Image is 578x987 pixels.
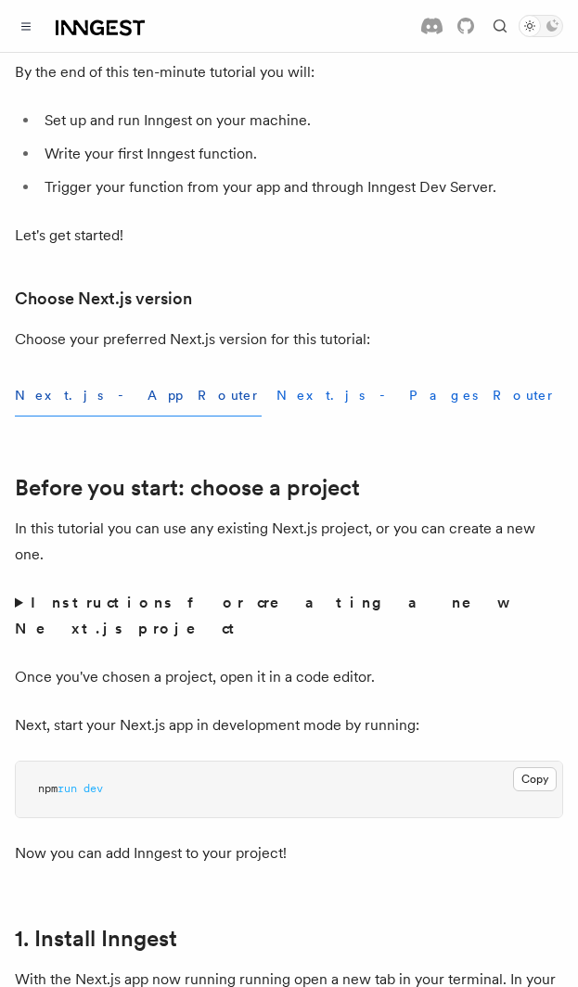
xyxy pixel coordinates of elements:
a: Before you start: choose a project [15,475,360,501]
p: Let's get started! [15,223,563,249]
button: Copy [513,767,557,791]
p: Once you've chosen a project, open it in a code editor. [15,664,563,690]
button: Toggle navigation [15,15,37,37]
span: npm [38,782,58,795]
strong: Instructions for creating a new Next.js project [15,594,504,637]
button: Next.js - Pages Router [276,375,557,417]
button: Next.js - App Router [15,375,262,417]
li: Trigger your function from your app and through Inngest Dev Server. [39,174,563,200]
p: Now you can add Inngest to your project! [15,840,563,866]
a: Choose Next.js version [15,286,192,312]
span: dev [83,782,103,795]
span: run [58,782,77,795]
p: Choose your preferred Next.js version for this tutorial: [15,327,563,352]
li: Set up and run Inngest on your machine. [39,108,563,134]
p: Next, start your Next.js app in development mode by running: [15,712,563,738]
summary: Instructions for creating a new Next.js project [15,590,563,642]
p: By the end of this ten-minute tutorial you will: [15,59,563,85]
li: Write your first Inngest function. [39,141,563,167]
button: Find something... [489,15,511,37]
p: In this tutorial you can use any existing Next.js project, or you can create a new one. [15,516,563,568]
a: 1. Install Inngest [15,926,177,952]
button: Toggle dark mode [519,15,563,37]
